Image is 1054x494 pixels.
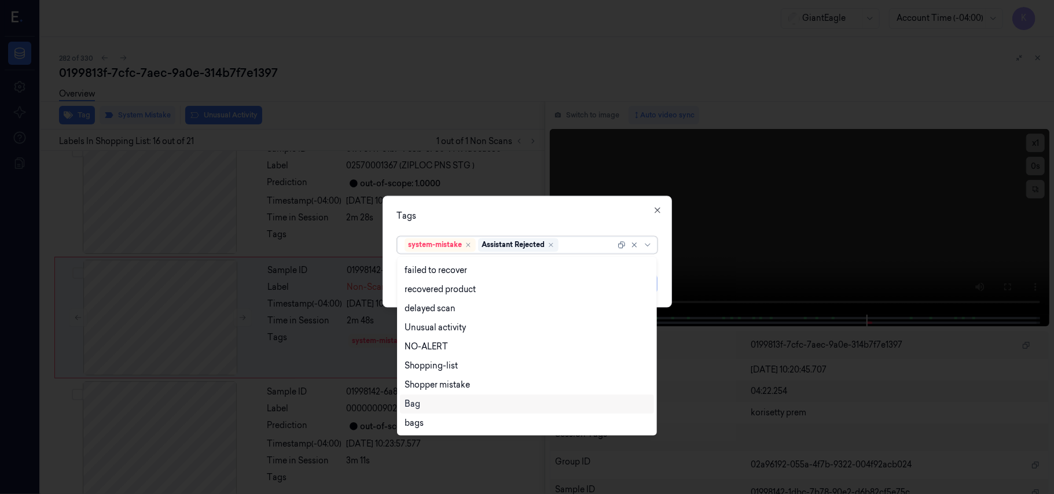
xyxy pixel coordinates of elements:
div: delayed scan [405,303,456,315]
div: Shopping-list [405,360,458,372]
div: system-mistake [409,240,462,250]
div: Bag [405,398,420,410]
div: bags [405,417,424,429]
div: Unusual activity [405,322,466,334]
div: Shopper mistake [405,379,470,391]
div: Assistant Rejected [482,240,545,250]
div: failed to recover [405,264,467,277]
div: Tags [397,211,658,223]
div: Remove ,Assistant Rejected [548,242,554,249]
div: recovered product [405,283,476,296]
div: Remove ,system-mistake [465,242,472,249]
div: NO-ALERT [405,341,448,353]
